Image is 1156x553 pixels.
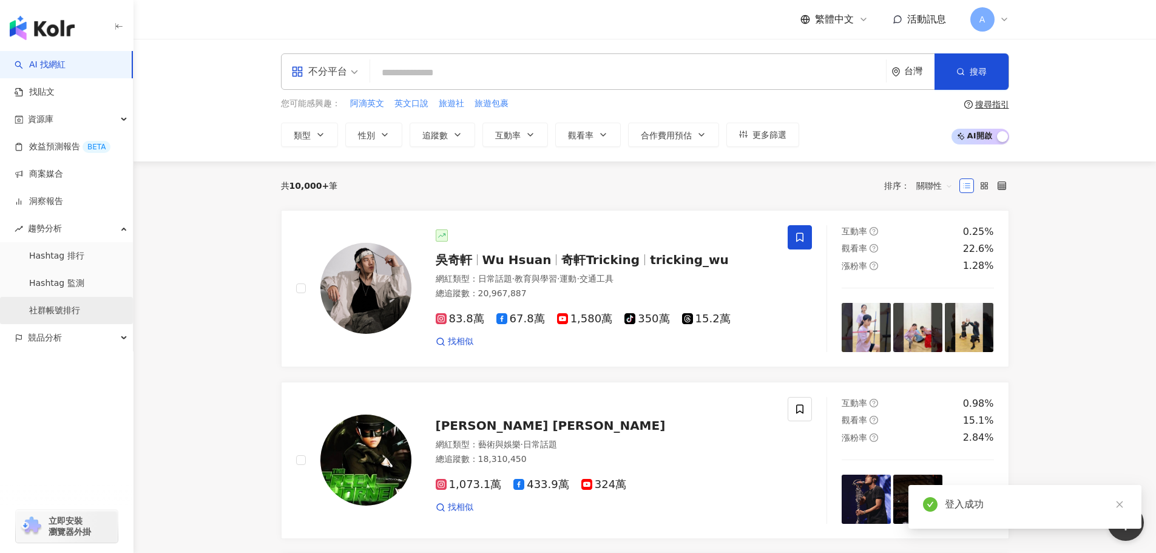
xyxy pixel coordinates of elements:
img: post-image [945,303,994,352]
span: [PERSON_NAME] [PERSON_NAME] [436,418,666,433]
div: 15.1% [963,414,994,427]
button: 搜尋 [935,53,1009,90]
span: 資源庫 [28,106,53,133]
span: 吳奇軒 [436,253,472,267]
span: 67.8萬 [496,313,545,325]
div: 搜尋指引 [975,100,1009,109]
div: 2.84% [963,431,994,444]
span: 觀看率 [842,243,867,253]
span: 您可能感興趣： [281,98,340,110]
img: KOL Avatar [320,415,411,506]
span: 藝術與娛樂 [478,439,521,449]
span: question-circle [870,399,878,407]
span: 互動率 [842,398,867,408]
a: Hashtag 排行 [29,250,84,262]
span: question-circle [870,244,878,253]
div: 登入成功 [945,497,1127,512]
img: post-image [893,475,942,524]
a: searchAI 找網紅 [15,59,66,71]
button: 阿滴英文 [350,97,385,110]
button: 更多篩選 [726,123,799,147]
img: KOL Avatar [320,243,411,334]
img: post-image [893,303,942,352]
button: 類型 [281,123,338,147]
a: 商案媒合 [15,168,63,180]
span: 活動訊息 [907,13,946,25]
span: question-circle [870,433,878,442]
span: · [576,274,579,283]
div: 台灣 [904,66,935,76]
span: 觀看率 [568,131,593,140]
div: 網紅類型 ： [436,273,774,285]
span: 83.8萬 [436,313,484,325]
span: close [1115,500,1124,509]
span: question-circle [964,100,973,109]
span: 350萬 [624,313,669,325]
span: 交通工具 [580,274,613,283]
span: 性別 [358,131,375,140]
img: post-image [945,475,994,524]
div: 0.98% [963,397,994,410]
div: 總追蹤數 ： 18,310,450 [436,453,774,466]
span: question-circle [870,262,878,270]
span: 1,580萬 [557,313,613,325]
span: 競品分析 [28,324,62,351]
button: 英文口說 [394,97,429,110]
a: chrome extension立即安裝 瀏覽器外掛 [16,510,118,543]
a: 洞察報告 [15,195,63,208]
div: 0.25% [963,225,994,239]
span: environment [891,67,901,76]
div: 排序： [884,176,959,195]
a: KOL Avatar吳奇軒Wu Hsuan奇軒Trickingtricking_wu網紅類型：日常話題·教育與學習·運動·交通工具總追蹤數：20,967,88783.8萬67.8萬1,580萬3... [281,210,1009,367]
span: 繁體中文 [815,13,854,26]
img: chrome extension [19,517,43,536]
span: 關聯性 [916,176,953,195]
button: 觀看率 [555,123,621,147]
span: 立即安裝 瀏覽器外掛 [49,515,91,537]
a: KOL Avatar[PERSON_NAME] [PERSON_NAME]網紅類型：藝術與娛樂·日常話題總追蹤數：18,310,4501,073.1萬433.9萬324萬找相似互動率questi... [281,382,1009,539]
span: 15.2萬 [682,313,731,325]
span: 類型 [294,131,311,140]
div: 共 筆 [281,181,338,191]
span: 奇軒Tricking [561,253,640,267]
span: rise [15,225,23,233]
span: check-circle [923,497,938,512]
img: logo [10,16,75,40]
span: tricking_wu [650,253,729,267]
span: · [512,274,515,283]
a: 找相似 [436,501,473,514]
div: 1.28% [963,259,994,273]
span: 教育與學習 [515,274,557,283]
span: 1,073.1萬 [436,478,502,491]
span: 更多篩選 [752,130,786,140]
button: 性別 [345,123,402,147]
span: A [979,13,985,26]
span: 433.9萬 [513,478,569,491]
img: post-image [842,303,891,352]
span: 找相似 [448,501,473,514]
span: 10,000+ [289,181,330,191]
span: 漲粉率 [842,433,867,443]
span: 互動率 [495,131,521,140]
img: post-image [842,475,891,524]
span: 互動率 [842,226,867,236]
span: 英文口說 [394,98,428,110]
span: · [521,439,523,449]
button: 旅遊包裹 [474,97,509,110]
a: Hashtag 監測 [29,277,84,290]
span: question-circle [870,416,878,424]
span: 找相似 [448,336,473,348]
span: question-circle [870,227,878,236]
button: 旅遊社 [438,97,465,110]
span: 追蹤數 [422,131,448,140]
span: 趨勢分析 [28,215,62,242]
span: 漲粉率 [842,261,867,271]
div: 總追蹤數 ： 20,967,887 [436,288,774,300]
span: 搜尋 [970,67,987,76]
a: 效益預測報告BETA [15,141,110,153]
div: 網紅類型 ： [436,439,774,451]
span: appstore [291,66,303,78]
span: 旅遊包裹 [475,98,509,110]
span: 合作費用預估 [641,131,692,140]
span: 運動 [559,274,576,283]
